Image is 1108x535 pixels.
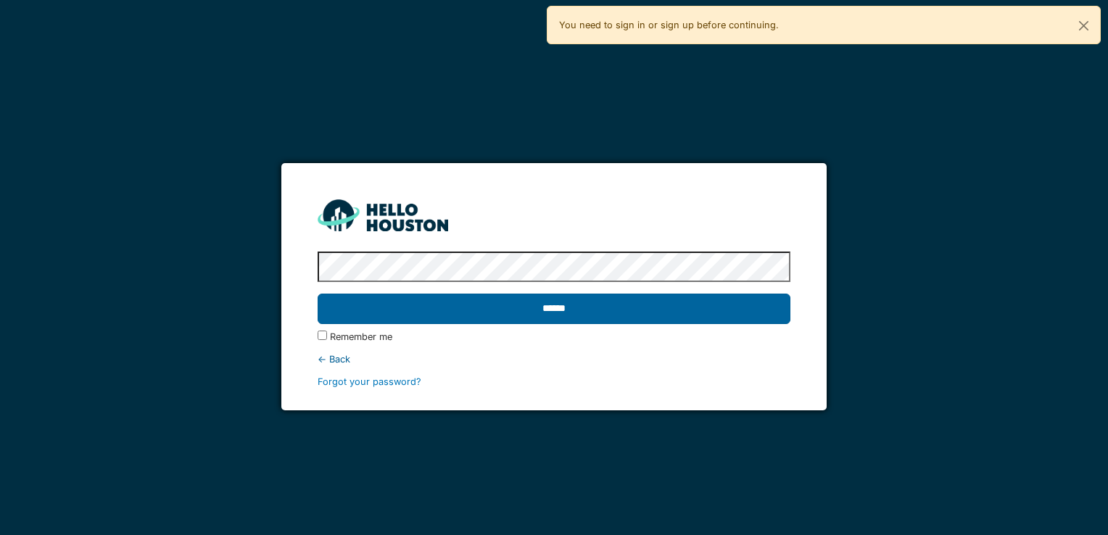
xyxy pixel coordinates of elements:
button: Close [1067,7,1100,45]
a: Forgot your password? [318,376,421,387]
div: ← Back [318,352,790,366]
div: You need to sign in or sign up before continuing. [547,6,1101,44]
label: Remember me [330,330,392,344]
img: HH_line-BYnF2_Hg.png [318,199,448,231]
